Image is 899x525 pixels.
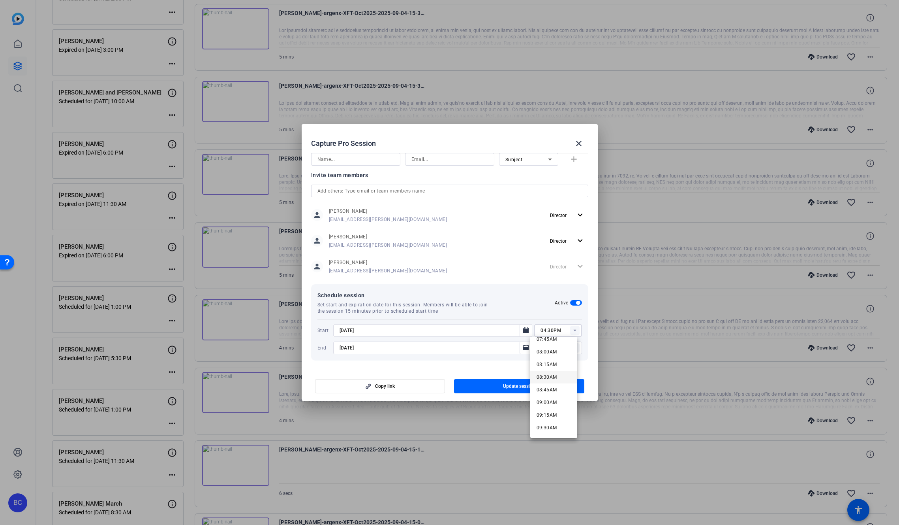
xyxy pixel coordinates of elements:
[520,342,532,354] button: Open calendar
[317,291,555,300] span: Schedule session
[329,242,447,248] span: [EMAIL_ADDRESS][PERSON_NAME][DOMAIN_NAME]
[317,345,331,351] span: End
[550,213,567,218] span: Director
[317,327,331,334] span: Start
[537,336,557,342] span: 07:45AM
[311,261,323,272] mat-icon: person
[537,438,557,443] span: 09:45AM
[537,412,557,418] span: 09:15AM
[329,268,447,274] span: [EMAIL_ADDRESS][PERSON_NAME][DOMAIN_NAME]
[541,326,582,335] input: Time
[575,236,585,246] mat-icon: expand_more
[575,210,585,220] mat-icon: expand_more
[311,235,323,247] mat-icon: person
[555,300,569,306] h2: Active
[329,234,447,240] span: [PERSON_NAME]
[537,425,557,431] span: 09:30AM
[574,139,584,148] mat-icon: close
[317,186,582,196] input: Add others: Type email or team members name
[411,155,488,164] input: Email...
[537,374,557,380] span: 08:30AM
[340,343,518,353] input: Choose expiration date
[329,208,447,214] span: [PERSON_NAME]
[537,400,557,405] span: 09:00AM
[547,208,588,222] button: Director
[375,383,395,389] span: Copy link
[329,259,447,266] span: [PERSON_NAME]
[311,170,588,180] div: Invite team members
[454,379,584,393] button: Update session
[505,157,523,162] span: Subject
[315,379,445,393] button: Copy link
[317,155,394,164] input: Name...
[329,216,447,223] span: [EMAIL_ADDRESS][PERSON_NAME][DOMAIN_NAME]
[317,302,495,314] span: Set start and expiration date for this session. Members will be able to join the session 15 minut...
[520,324,532,337] button: Open calendar
[537,387,557,393] span: 08:45AM
[503,383,535,389] span: Update session
[550,238,567,244] span: Director
[311,134,588,153] div: Capture Pro Session
[340,326,518,335] input: Choose start date
[311,209,323,221] mat-icon: person
[547,234,588,248] button: Director
[537,349,557,355] span: 08:00AM
[537,362,557,367] span: 08:15AM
